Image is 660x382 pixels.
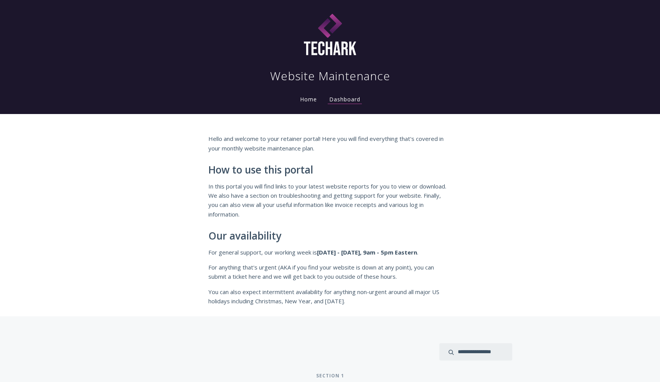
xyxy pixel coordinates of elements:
[208,134,452,153] p: Hello and welcome to your retainer portal! Here you will find everything that's covered in your m...
[208,164,452,176] h2: How to use this portal
[270,68,390,84] h1: Website Maintenance
[208,230,452,242] h2: Our availability
[299,96,318,103] a: Home
[208,248,452,257] p: For general support, our working week is .
[439,343,512,361] input: search input
[317,248,417,256] strong: [DATE] - [DATE], 9am - 5pm Eastern
[208,182,452,219] p: In this portal you will find links to your latest website reports for you to view or download. We...
[328,96,362,104] a: Dashboard
[208,287,452,306] p: You can also expect intermittent availability for anything non-urgent around all major US holiday...
[208,263,452,281] p: For anything that's urgent (AKA if you find your website is down at any point), you can submit a ...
